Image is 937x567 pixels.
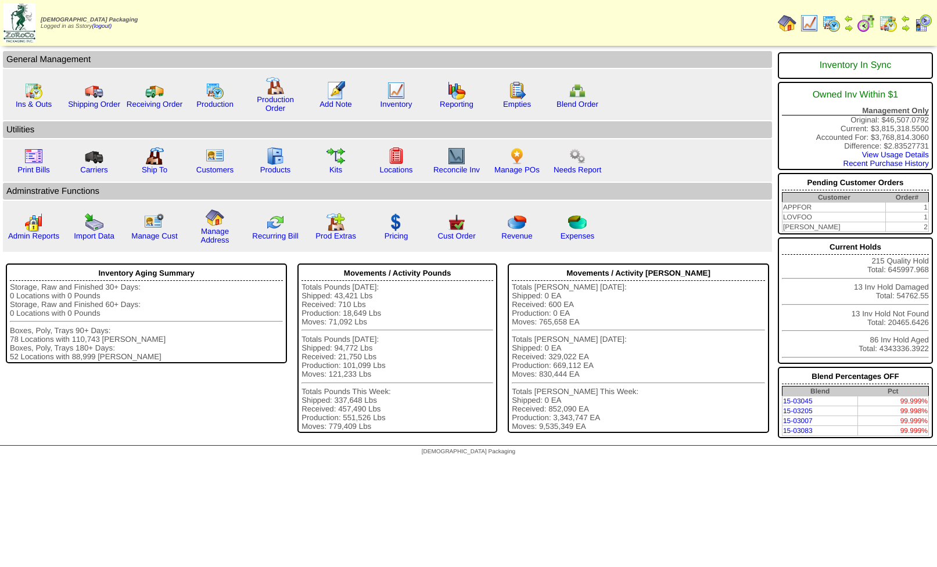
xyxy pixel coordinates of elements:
div: Owned Inv Within $1 [782,84,929,106]
td: 99.999% [858,426,929,436]
img: calendarblend.gif [857,14,875,32]
img: truck3.gif [85,147,103,165]
a: Products [260,165,291,174]
img: cust_order.png [447,213,466,232]
a: Reporting [440,100,473,109]
div: Storage, Raw and Finished 30+ Days: 0 Locations with 0 Pounds Storage, Raw and Finished 60+ Days:... [10,283,283,361]
img: invoice2.gif [24,147,43,165]
div: Totals [PERSON_NAME] [DATE]: Shipped: 0 EA Received: 600 EA Production: 0 EA Moves: 765,658 EA To... [512,283,765,431]
div: Movements / Activity Pounds [301,266,493,281]
img: zoroco-logo-small.webp [3,3,35,42]
th: Customer [782,193,886,203]
img: calendarcustomer.gif [914,14,932,32]
img: locations.gif [387,147,405,165]
img: po.png [508,147,526,165]
div: Inventory Aging Summary [10,266,283,281]
img: arrowright.gif [844,23,853,32]
div: Current Holds [782,240,929,255]
a: Recurring Bill [252,232,298,240]
img: calendarprod.gif [206,81,224,100]
span: Logged in as Sstory [41,17,138,30]
a: Admin Reports [8,232,59,240]
img: truck.gif [85,81,103,100]
a: 15-03007 [783,417,813,425]
img: reconcile.gif [266,213,285,232]
div: Totals Pounds [DATE]: Shipped: 43,421 Lbs Received: 710 Lbs Production: 18,649 Lbs Moves: 71,092 ... [301,283,493,431]
td: 1 [886,203,929,212]
a: Reconcile Inv [433,165,480,174]
img: workflow.gif [326,147,345,165]
div: 215 Quality Hold Total: 645997.968 13 Inv Hold Damaged Total: 54762.55 13 Inv Hold Not Found Tota... [778,237,933,364]
div: Management Only [782,106,929,115]
img: line_graph.gif [387,81,405,100]
img: pie_chart.png [508,213,526,232]
a: Print Bills [17,165,50,174]
td: 99.998% [858,406,929,416]
img: dollar.gif [387,213,405,232]
img: calendarinout.gif [879,14,897,32]
img: line_graph2.gif [447,147,466,165]
a: Manage Cust [131,232,177,240]
a: Carriers [80,165,107,174]
img: managecust.png [144,213,166,232]
a: Cust Order [437,232,475,240]
td: Adminstrative Functions [3,183,772,200]
img: customers.gif [206,147,224,165]
img: home.gif [206,208,224,227]
img: network.png [568,81,587,100]
img: import.gif [85,213,103,232]
a: (logout) [92,23,112,30]
a: Production [196,100,234,109]
a: 15-03045 [783,397,813,405]
a: Manage Address [201,227,229,244]
td: [PERSON_NAME] [782,222,886,232]
div: Movements / Activity [PERSON_NAME] [512,266,765,281]
img: factory.gif [266,77,285,95]
a: Import Data [74,232,114,240]
span: [DEMOGRAPHIC_DATA] Packaging [422,449,515,455]
a: Shipping Order [68,100,120,109]
div: Pending Customer Orders [782,175,929,190]
th: Order# [886,193,929,203]
img: calendarinout.gif [24,81,43,100]
a: Locations [379,165,412,174]
td: APPFOR [782,203,886,212]
img: factory2.gif [145,147,164,165]
div: Inventory In Sync [782,55,929,77]
a: Needs Report [554,165,601,174]
img: graph2.png [24,213,43,232]
a: Expenses [561,232,595,240]
a: Production Order [257,95,294,113]
a: Ship To [142,165,167,174]
a: 15-03083 [783,427,813,435]
img: orders.gif [326,81,345,100]
img: line_graph.gif [800,14,818,32]
a: Pricing [385,232,408,240]
td: General Management [3,51,772,68]
a: Customers [196,165,234,174]
a: Kits [329,165,342,174]
img: workflow.png [568,147,587,165]
td: LOVFOO [782,212,886,222]
td: 1 [886,212,929,222]
div: Original: $46,507.0792 Current: $3,815,318.5500 Accounted For: $3,768,814.3060 Difference: $2.835... [778,82,933,170]
img: cabinet.gif [266,147,285,165]
td: 99.999% [858,396,929,406]
a: Inventory [380,100,412,109]
a: Receiving Order [127,100,182,109]
img: calendarprod.gif [822,14,841,32]
td: 99.999% [858,416,929,426]
td: Utilities [3,121,772,138]
a: Ins & Outs [16,100,52,109]
a: Revenue [501,232,532,240]
img: arrowleft.gif [844,14,853,23]
img: home.gif [778,14,796,32]
a: Manage POs [494,165,540,174]
a: Prod Extras [315,232,356,240]
a: Empties [503,100,531,109]
div: Blend Percentages OFF [782,369,929,384]
img: graph.gif [447,81,466,100]
th: Pct [858,387,929,396]
a: View Usage Details [862,150,929,159]
span: [DEMOGRAPHIC_DATA] Packaging [41,17,138,23]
